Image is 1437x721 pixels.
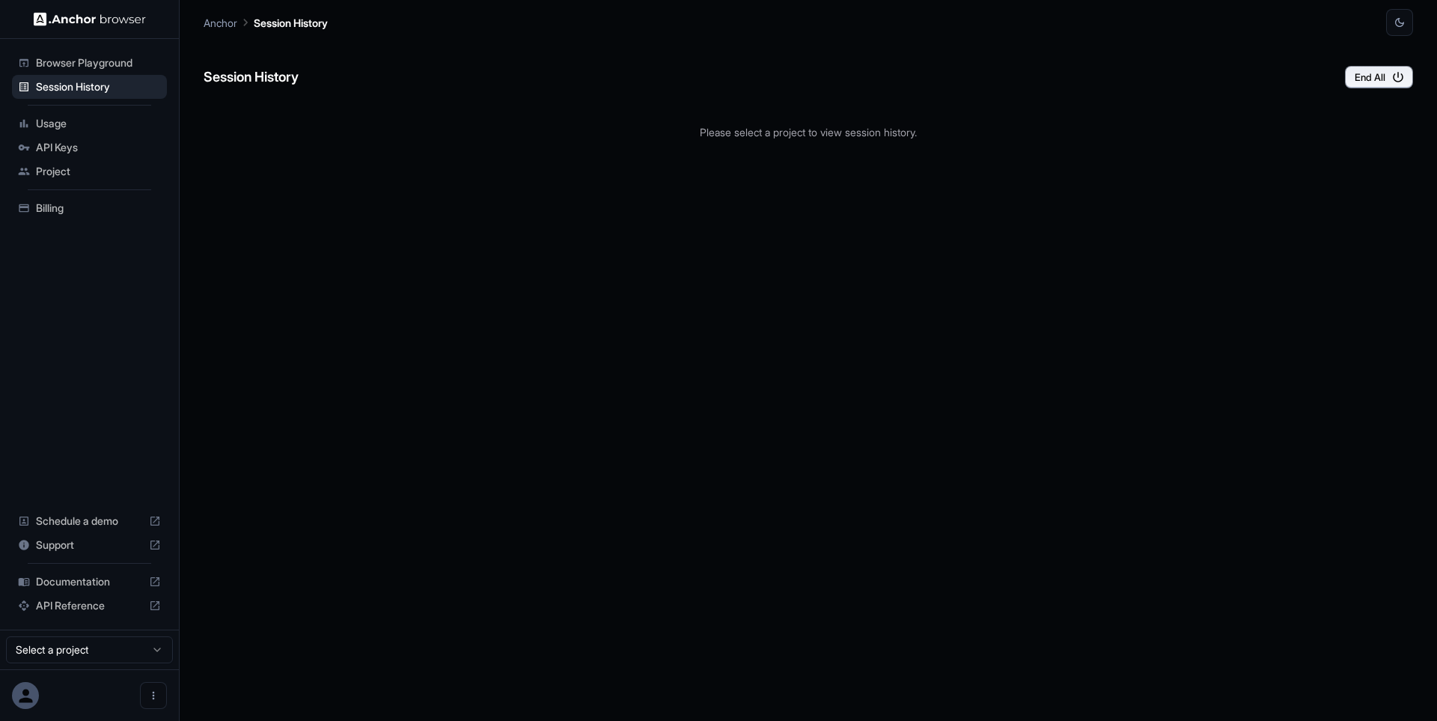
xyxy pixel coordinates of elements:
[36,164,161,179] span: Project
[12,570,167,594] div: Documentation
[12,136,167,159] div: API Keys
[36,79,161,94] span: Session History
[12,51,167,75] div: Browser Playground
[12,509,167,533] div: Schedule a demo
[12,112,167,136] div: Usage
[12,533,167,557] div: Support
[254,15,328,31] p: Session History
[140,682,167,709] button: Open menu
[204,124,1413,140] p: Please select a project to view session history.
[36,598,143,613] span: API Reference
[36,514,143,529] span: Schedule a demo
[12,75,167,99] div: Session History
[204,67,299,88] h6: Session History
[204,14,328,31] nav: breadcrumb
[36,574,143,589] span: Documentation
[12,159,167,183] div: Project
[36,116,161,131] span: Usage
[12,594,167,618] div: API Reference
[36,140,161,155] span: API Keys
[12,196,167,220] div: Billing
[34,12,146,26] img: Anchor Logo
[1345,66,1413,88] button: End All
[36,201,161,216] span: Billing
[36,55,161,70] span: Browser Playground
[204,15,237,31] p: Anchor
[36,538,143,553] span: Support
